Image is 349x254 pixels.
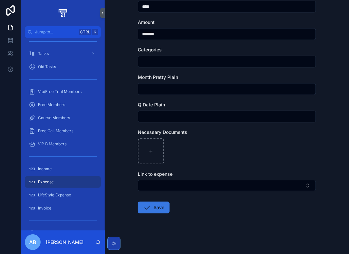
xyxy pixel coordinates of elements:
span: Categories [138,47,162,52]
button: Jump to...CtrlK [25,26,101,38]
span: VIP B Members [38,141,66,147]
span: Amount [138,19,155,25]
a: Invoice [25,202,101,214]
span: Q Date Plain [138,102,165,107]
button: Select Button [138,180,316,191]
span: LifeStyle Expense [38,192,71,198]
span: AB [29,238,36,246]
span: Invoice [38,206,51,211]
span: Income [38,166,52,172]
span: Necessary Documents [138,129,187,135]
button: Save [138,202,170,213]
span: Course Members [38,115,70,120]
p: [PERSON_NAME] [46,239,83,245]
span: Ctrl [79,29,91,35]
div: scrollable content [21,38,105,230]
a: Old Tasks [25,61,101,73]
a: LifeStyle Expense [25,189,101,201]
span: Old Tasks [38,64,56,69]
a: Income [25,163,101,175]
a: Free Call Members [25,125,101,137]
a: Free Members [25,99,101,111]
span: K [92,29,98,35]
span: Month Pretty Plain [138,74,178,80]
span: Expense [38,179,54,185]
span: Vip/Free Trial Members [38,89,82,94]
img: App logo [57,8,68,18]
span: Link to expense [138,171,173,177]
a: Expense [25,176,101,188]
a: VIP B Members [25,138,101,150]
span: Free Call Members [38,128,73,134]
span: Tasks [38,51,49,56]
a: Tasks [25,48,101,60]
span: Jump to... [35,29,77,35]
a: Vip/Free Trial Members [25,86,101,98]
a: Course Members [25,112,101,124]
span: Free Members [38,102,65,107]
